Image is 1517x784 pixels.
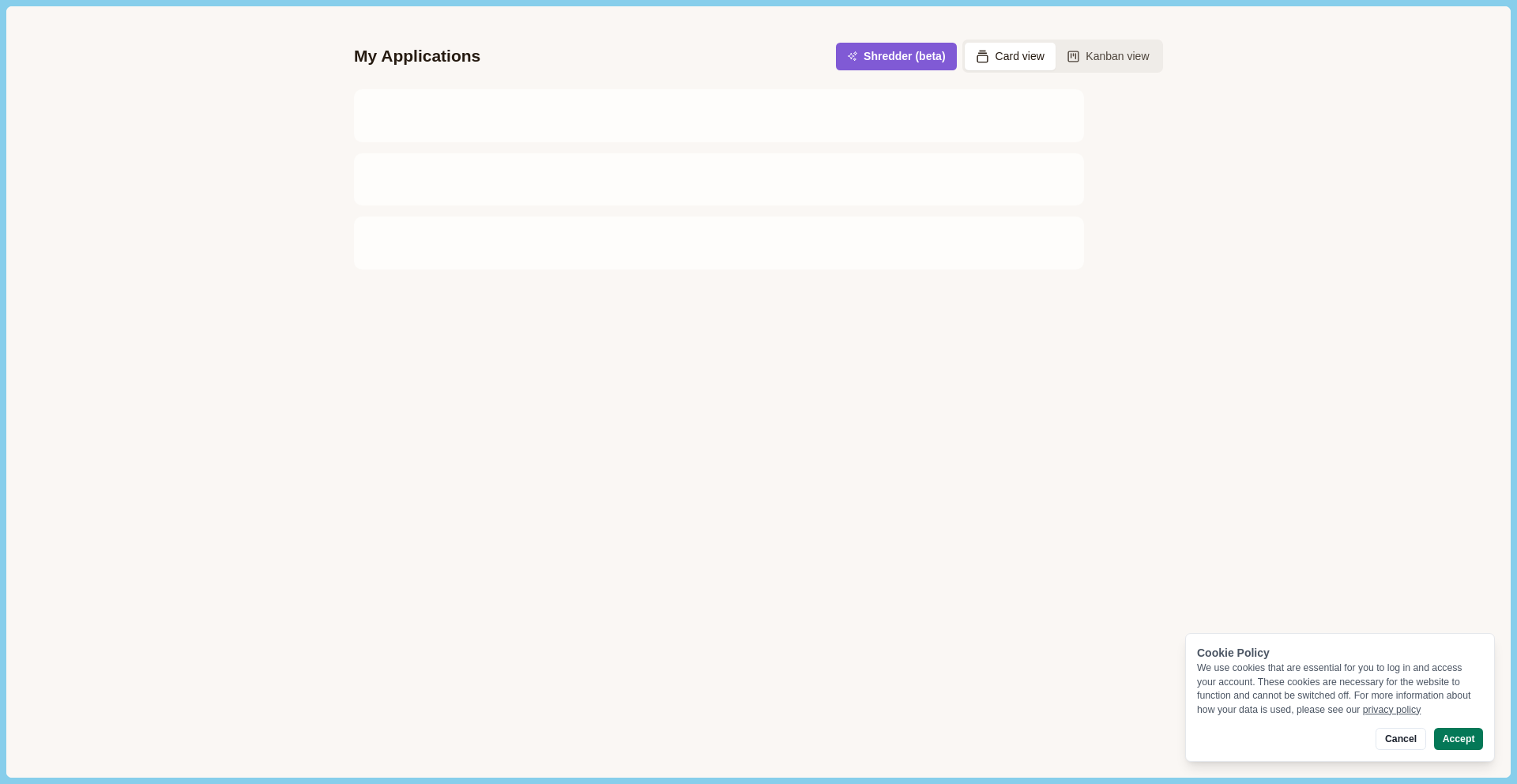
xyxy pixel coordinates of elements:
div: My Applications [354,45,480,67]
button: Card view [965,43,1056,70]
button: Accept [1434,728,1483,750]
button: Cancel [1376,728,1425,750]
span: Cookie Policy [1197,646,1270,659]
div: We use cookies that are essential for you to log in and access your account. These cookies are ne... [1197,661,1483,717]
button: Shredder (beta) [836,43,956,70]
button: Kanban view [1056,43,1161,70]
a: privacy policy [1363,704,1421,715]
